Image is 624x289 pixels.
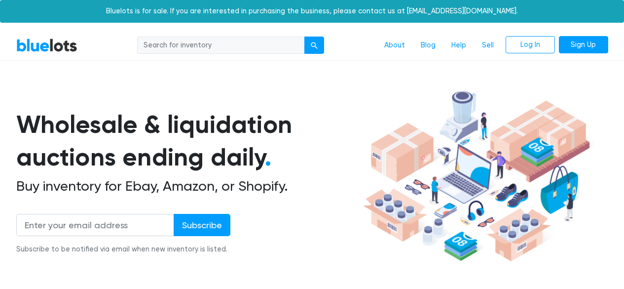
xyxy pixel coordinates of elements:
a: Help [443,36,474,55]
a: Log In [506,36,555,54]
a: About [376,36,413,55]
h1: Wholesale & liquidation auctions ending daily [16,108,360,174]
span: . [265,142,271,172]
h2: Buy inventory for Ebay, Amazon, or Shopify. [16,178,360,195]
img: hero-ee84e7d0318cb26816c560f6b4441b76977f77a177738b4e94f68c95b2b83dbb.png [360,86,593,266]
input: Enter your email address [16,214,174,236]
input: Subscribe [174,214,230,236]
a: BlueLots [16,38,77,52]
a: Sell [474,36,502,55]
a: Sign Up [559,36,608,54]
input: Search for inventory [137,37,305,54]
div: Subscribe to be notified via email when new inventory is listed. [16,244,230,255]
a: Blog [413,36,443,55]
